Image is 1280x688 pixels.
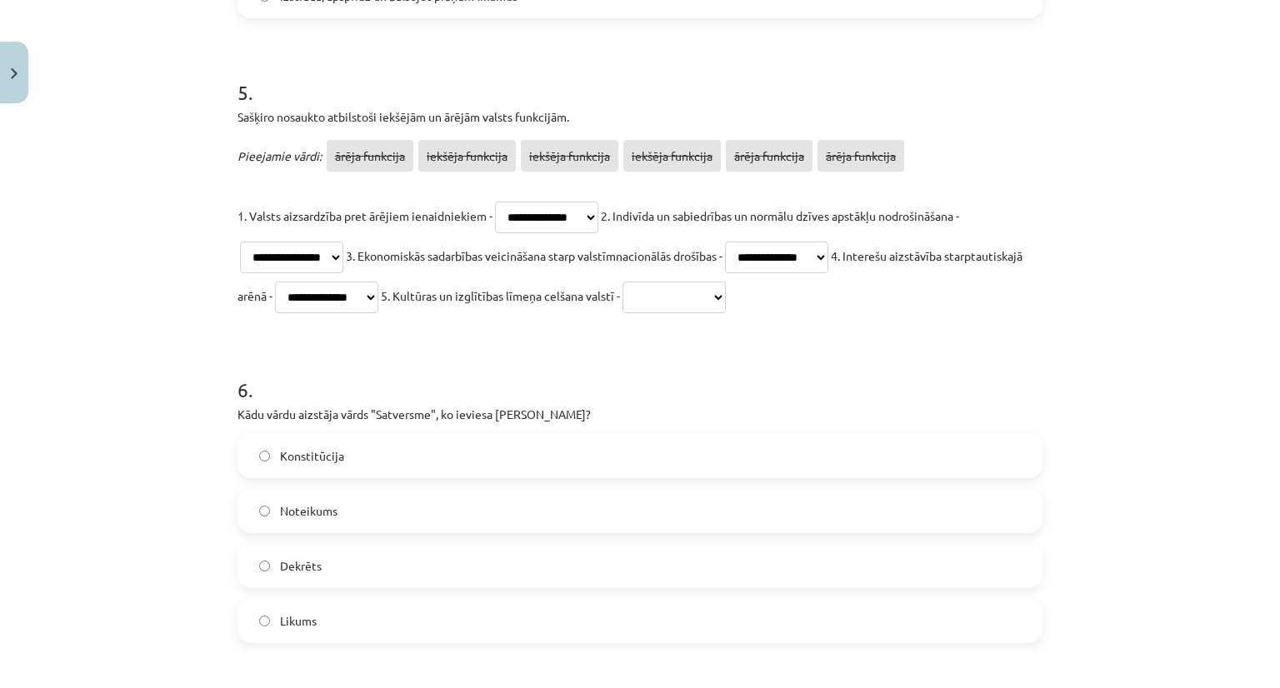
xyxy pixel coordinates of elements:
h1: 6 . [237,349,1042,401]
h1: 5 . [237,52,1042,103]
span: ārēja funkcija [817,140,904,172]
span: 3. Ekonomiskās sadarbības veicināšana starp valstīmnacionālās drošības - [346,248,722,263]
img: icon-close-lesson-0947bae3869378f0d4975bcd49f059093ad1ed9edebbc8119c70593378902aed.svg [11,68,17,79]
input: Likums [259,616,270,626]
span: 2. Indivīda un sabiedrības un normālu dzīves apstākļu nodrošināšana - [601,208,959,223]
span: iekšēja funkcija [623,140,721,172]
span: ārēja funkcija [726,140,812,172]
p: Sašķiro nosaukto atbilstoši iekšējām un ārējām valsts funkcijām. [237,108,1042,126]
input: Noteikums [259,506,270,516]
span: 1. Valsts aizsardzība pret ārējiem ienaidniekiem - [237,208,492,223]
input: Dekrēts [259,561,270,571]
span: Pieejamie vārdi: [237,148,322,163]
span: ārēja funkcija [327,140,413,172]
span: iekšēja funkcija [418,140,516,172]
span: 5. Kultūras un izglītības līmeņa celšana valstī - [381,288,620,303]
input: Konstitūcija [259,451,270,461]
span: Likums [280,612,317,630]
span: iekšēja funkcija [521,140,618,172]
span: Dekrēts [280,557,322,575]
p: Kādu vārdu aizstāja vārds "Satversme", ko ieviesa [PERSON_NAME]? [237,406,1042,423]
span: Konstitūcija [280,447,344,465]
span: Noteikums [280,502,337,520]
